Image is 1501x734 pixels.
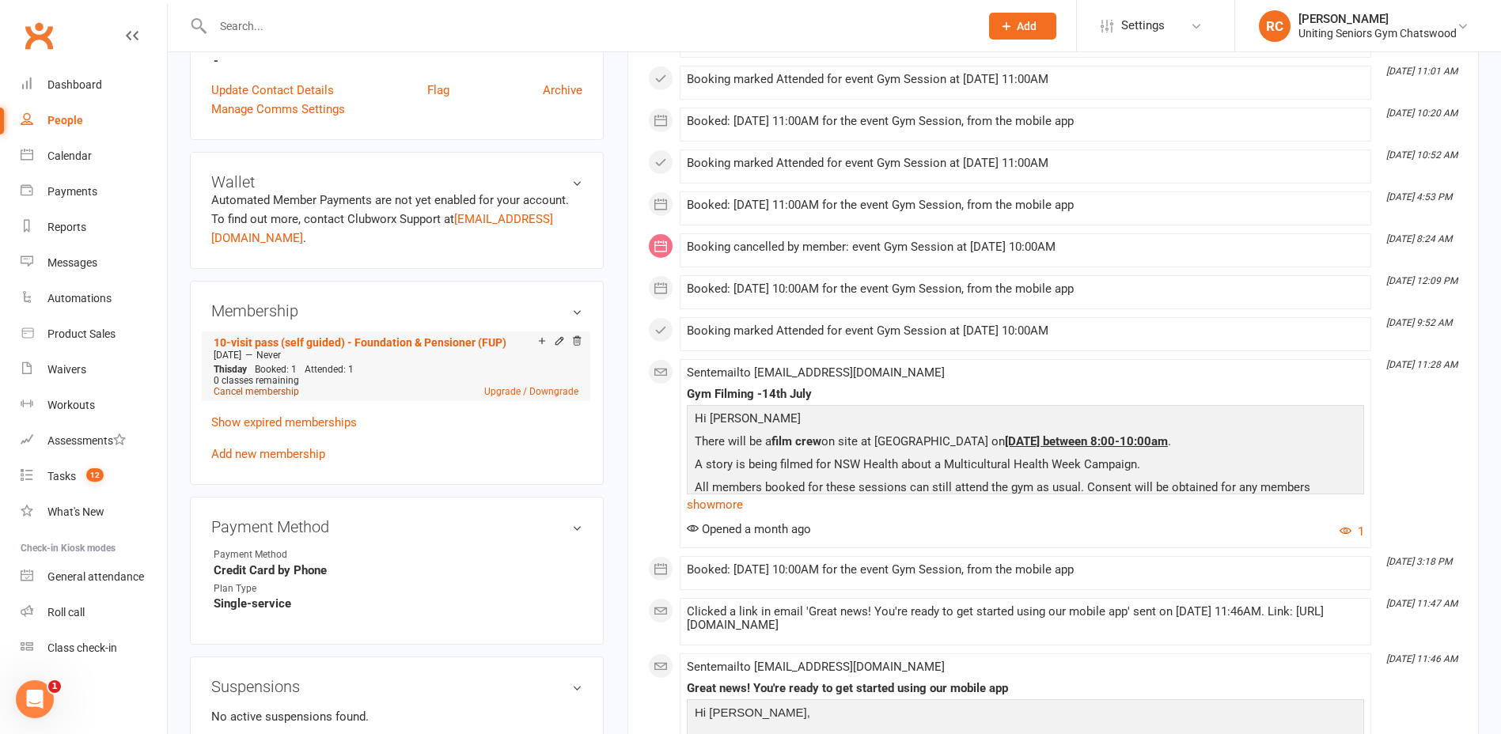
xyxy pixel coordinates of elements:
[47,256,97,269] div: Messages
[687,522,811,536] span: Opened a month ago
[214,386,299,397] a: Cancel membership
[687,282,1364,296] div: Booked: [DATE] 10:00AM for the event Gym Session, from the mobile app
[771,434,821,448] span: film crew
[1298,26,1457,40] div: Uniting Seniors Gym Chatswood
[21,138,167,174] a: Calendar
[687,388,1364,401] div: Gym Filming -14th July
[211,193,569,245] no-payment-system: Automated Member Payments are not yet enabled for your account. To find out more, contact Clubwor...
[214,336,506,349] a: 10-visit pass (self guided) - Foundation & Pensioner (FUP)
[1386,233,1452,244] i: [DATE] 8:24 AM
[687,660,945,674] span: Sent email to [EMAIL_ADDRESS][DOMAIN_NAME]
[214,596,582,611] strong: Single-service
[691,409,1360,432] p: Hi [PERSON_NAME]
[1259,10,1291,42] div: RC
[214,350,241,361] span: [DATE]
[47,114,83,127] div: People
[214,581,344,596] div: Plan Type
[214,547,344,562] div: Payment Method
[484,386,578,397] a: Upgrade / Downgrade
[210,364,251,375] div: day
[21,67,167,103] a: Dashboard
[427,81,449,100] a: Flag
[211,518,582,535] h3: Payment Method
[21,316,167,352] a: Product Sales
[21,103,167,138] a: People
[691,455,1360,478] p: A story is being filmed for NSW Health about a Multicultural Health Week Campaign.
[208,15,968,37] input: Search...
[1386,556,1452,567] i: [DATE] 3:18 PM
[211,81,334,100] a: Update Contact Details
[687,365,945,380] span: Sent email to [EMAIL_ADDRESS][DOMAIN_NAME]
[1340,522,1364,541] button: 1
[21,352,167,388] a: Waivers
[1386,191,1452,202] i: [DATE] 4:53 PM
[47,185,97,198] div: Payments
[687,115,1364,128] div: Booked: [DATE] 11:00AM for the event Gym Session, from the mobile app
[1386,66,1457,77] i: [DATE] 11:01 AM
[21,245,167,281] a: Messages
[687,199,1364,212] div: Booked: [DATE] 11:00AM for the event Gym Session, from the mobile app
[211,707,582,726] p: No active suspensions found.
[19,16,59,55] a: Clubworx
[47,505,104,518] div: What's New
[211,173,582,191] h3: Wallet
[1386,275,1457,286] i: [DATE] 12:09 PM
[48,680,61,693] span: 1
[687,157,1364,170] div: Booking marked Attended for event Gym Session at [DATE] 11:00AM
[47,149,92,162] div: Calendar
[1005,434,1168,448] span: [DATE] between 8:00-10:00am
[1121,8,1165,44] span: Settings
[47,434,126,447] div: Assessments
[687,682,1364,695] div: Great news! You're ready to get started using our mobile app
[21,595,167,630] a: Roll call
[210,349,582,361] div: —
[47,399,95,411] div: Workouts
[16,680,54,718] iframe: Intercom live chat
[47,363,86,376] div: Waivers
[687,605,1364,632] div: Clicked a link in email 'Great news! You're ready to get started using our mobile app' sent on [D...
[47,292,112,305] div: Automations
[21,559,167,595] a: General attendance kiosk mode
[989,13,1056,40] button: Add
[211,415,357,429] a: Show expired memberships
[47,641,117,654] div: Class check-in
[21,210,167,245] a: Reports
[214,375,299,386] span: 0 classes remaining
[211,100,345,119] a: Manage Comms Settings
[47,570,144,583] div: General attendance
[1386,653,1457,664] i: [DATE] 11:46 AM
[305,364,354,375] span: Attended: 1
[1298,12,1457,26] div: [PERSON_NAME]
[211,302,582,320] h3: Membership
[21,174,167,210] a: Payments
[47,78,102,91] div: Dashboard
[255,364,297,375] span: Booked: 1
[86,468,104,482] span: 12
[1386,598,1457,609] i: [DATE] 11:47 AM
[211,678,582,695] h3: Suspensions
[687,494,1364,516] a: show more
[214,563,582,577] strong: Credit Card by Phone
[687,563,1364,577] div: Booked: [DATE] 10:00AM for the event Gym Session, from the mobile app
[687,324,1364,338] div: Booking marked Attended for event Gym Session at [DATE] 10:00AM
[211,447,325,461] a: Add new membership
[21,388,167,423] a: Workouts
[1386,149,1457,161] i: [DATE] 10:52 AM
[47,470,76,482] div: Tasks
[1386,359,1457,370] i: [DATE] 11:28 AM
[21,423,167,459] a: Assessments
[47,606,85,619] div: Roll call
[691,703,1360,726] p: Hi [PERSON_NAME],
[256,350,281,361] span: Never
[214,364,232,375] span: This
[47,221,86,233] div: Reports
[1386,317,1452,328] i: [DATE] 9:52 AM
[1017,20,1037,32] span: Add
[691,432,1360,455] p: There will be a on site at [GEOGRAPHIC_DATA] on .
[47,327,116,340] div: Product Sales
[1386,108,1457,119] i: [DATE] 10:20 AM
[691,478,1360,520] p: All members booked for these sessions can still attend the gym as usual. Consent will be obtained...
[543,81,582,100] a: Archive
[21,630,167,666] a: Class kiosk mode
[21,494,167,530] a: What's New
